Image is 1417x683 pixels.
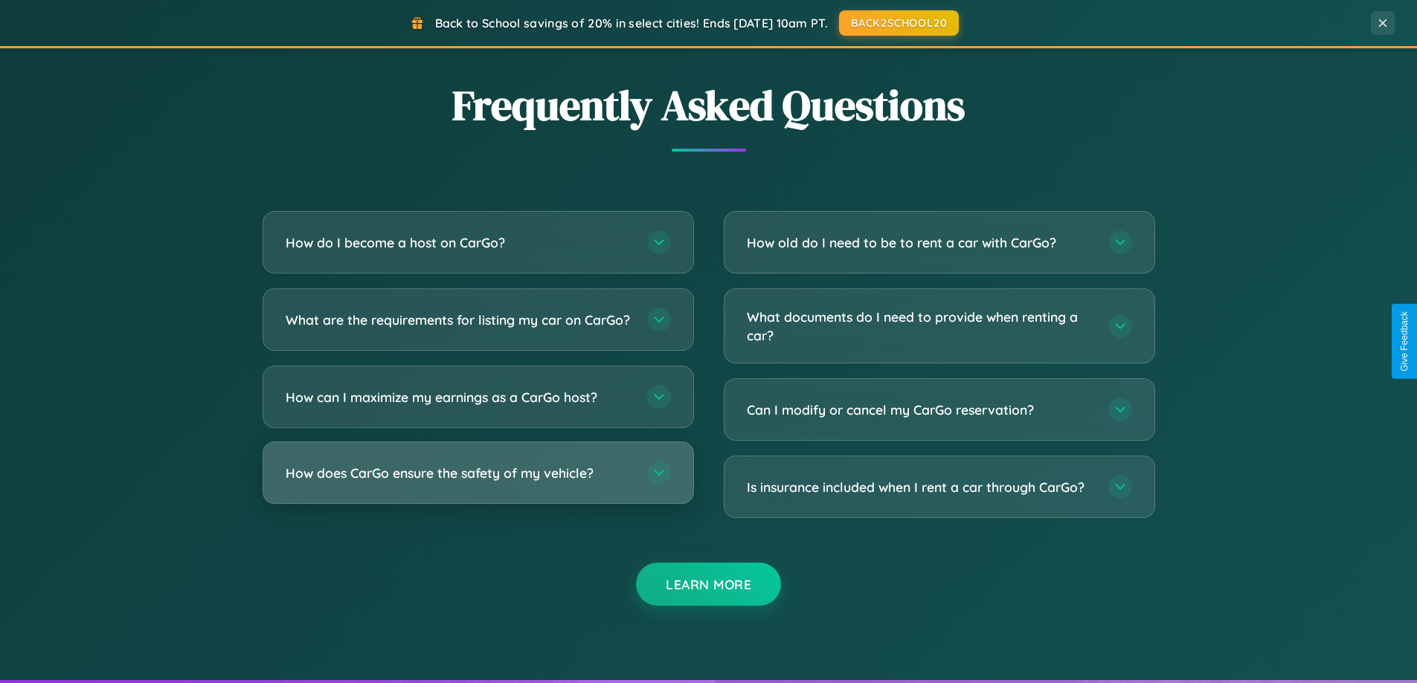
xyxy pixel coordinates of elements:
[286,388,632,407] h3: How can I maximize my earnings as a CarGo host?
[286,233,632,252] h3: How do I become a host on CarGo?
[839,10,959,36] button: BACK2SCHOOL20
[263,77,1155,134] h2: Frequently Asked Questions
[747,308,1093,344] h3: What documents do I need to provide when renting a car?
[435,16,828,30] span: Back to School savings of 20% in select cities! Ends [DATE] 10am PT.
[286,311,632,329] h3: What are the requirements for listing my car on CarGo?
[747,233,1093,252] h3: How old do I need to be to rent a car with CarGo?
[286,464,632,482] h3: How does CarGo ensure the safety of my vehicle?
[636,563,781,606] button: Learn More
[1399,311,1410,372] div: Give Feedback
[747,401,1093,419] h3: Can I modify or cancel my CarGo reservation?
[747,478,1093,496] h3: Is insurance included when I rent a car through CarGo?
